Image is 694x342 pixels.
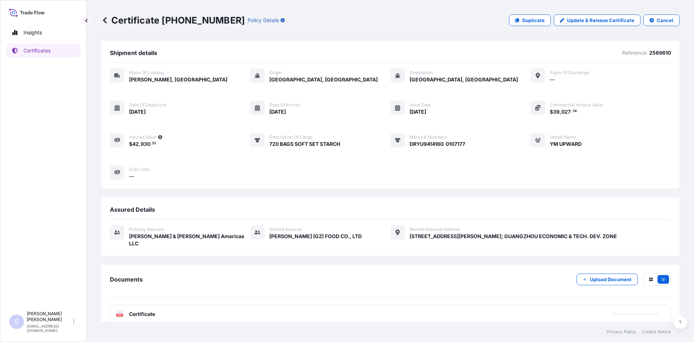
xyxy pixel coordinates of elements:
[577,274,638,285] button: Upload Document
[522,17,545,24] p: Duplicate
[269,134,312,140] span: Description of cargo
[152,142,156,145] span: 51
[110,276,143,283] span: Documents
[410,140,465,148] span: DRYU9414160 0107177
[129,76,227,83] span: [PERSON_NAME], [GEOGRAPHIC_DATA]
[129,102,167,108] span: Date of departure
[129,166,149,172] span: Duty Cost
[573,110,577,113] span: 74
[567,17,634,24] p: Update & Reissue Certificate
[550,70,589,76] span: Place of discharge
[23,29,42,36] p: Insights
[269,102,300,108] span: Date of arrival
[269,140,340,148] span: 720 BAGS SOFT SET STARCH
[571,110,572,113] span: .
[6,43,81,58] a: Certificates
[27,324,72,333] p: [EMAIL_ADDRESS][DOMAIN_NAME]
[410,70,433,76] span: Destination
[269,227,302,232] span: Named Assured
[622,49,648,56] p: Reference:
[151,142,152,145] span: .
[110,206,155,213] span: Assured Details
[590,276,631,283] p: Upload Document
[110,49,157,56] span: Shipment details
[141,142,150,147] span: 930
[129,227,163,232] span: Primary assured
[509,14,551,26] a: Duplicate
[561,109,571,114] span: 027
[269,233,362,240] span: [PERSON_NAME] (GZ) FOOD CO., LTD
[550,109,553,114] span: $
[410,227,460,232] span: Named Assured Address
[410,102,431,108] span: Issue Date
[410,233,617,240] span: [STREET_ADDRESS][PERSON_NAME]; GUANGZHOU ECONOMIC & TECH. DEV. ZONE
[129,134,157,140] span: Insured Value
[129,108,146,115] span: [DATE]
[129,311,155,318] span: Certificate
[269,108,286,115] span: [DATE]
[129,173,134,180] span: —
[550,140,582,148] span: YM UPWARD
[642,329,671,335] a: Cookie Notice
[550,134,576,140] span: Vessel Name
[657,17,673,24] p: Cancel
[139,142,141,147] span: ,
[607,329,636,335] a: Privacy Policy
[129,70,164,76] span: Place of Loading
[550,76,555,83] span: —
[27,311,72,322] p: [PERSON_NAME] [PERSON_NAME]
[23,47,51,54] p: Certificates
[560,109,561,114] span: ,
[269,76,378,83] span: [GEOGRAPHIC_DATA], [GEOGRAPHIC_DATA]
[550,102,603,108] span: Commercial Invoice Value
[14,318,19,325] span: S
[643,14,680,26] button: Cancel
[101,14,245,26] p: Certificate [PHONE_NUMBER]
[248,17,279,24] p: Policy Details
[554,14,641,26] a: Update & Reissue Certificate
[553,109,560,114] span: 39
[6,25,81,40] a: Insights
[132,142,139,147] span: 42
[269,70,282,76] span: Origin
[410,76,518,83] span: [GEOGRAPHIC_DATA], [GEOGRAPHIC_DATA]
[129,233,250,247] span: [PERSON_NAME] & [PERSON_NAME] Americas LLC
[117,314,122,316] text: PDF
[129,142,132,147] span: $
[410,108,426,115] span: [DATE]
[649,49,671,56] p: 2569610
[410,134,446,140] span: Marks & Numbers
